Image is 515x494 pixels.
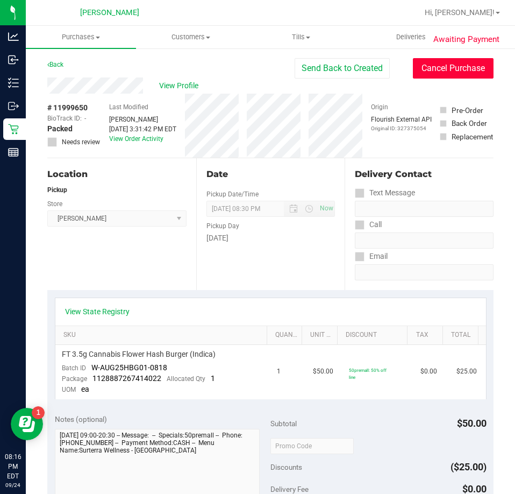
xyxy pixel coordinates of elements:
div: Pre-Order [452,105,483,116]
span: Hi, [PERSON_NAME]! [425,8,495,17]
span: Purchases [26,32,136,42]
div: [PERSON_NAME] [109,115,176,124]
input: Promo Code [270,438,354,454]
span: $50.00 [313,366,333,377]
label: Email [355,249,388,264]
inline-svg: Retail [8,124,19,135]
inline-svg: Inbound [8,54,19,65]
a: Back [47,61,63,68]
span: $0.00 [420,366,437,377]
span: FT 3.5g Cannabis Flower Hash Burger (Indica) [62,349,216,359]
a: SKU [63,331,262,340]
div: Location [47,168,187,181]
label: Text Message [355,185,415,201]
div: [DATE] [206,232,335,244]
span: Subtotal [270,419,297,428]
a: Tax [416,331,439,340]
span: BioTrack ID: [47,114,82,123]
a: Total [451,331,474,340]
div: Replacement [452,131,493,142]
p: 08:16 PM EDT [5,452,21,481]
span: Awaiting Payment [433,33,499,46]
span: $50.00 [457,418,487,429]
span: 1 [277,366,281,377]
span: Deliveries [382,32,440,42]
span: 50premall: 50% off line [349,368,387,380]
button: Send Back to Created [295,58,390,79]
div: Back Order [452,118,487,129]
label: Last Modified [109,102,148,112]
span: Delivery Fee [270,485,309,493]
span: - [84,114,86,123]
span: Allocated Qty [167,375,205,383]
div: Date [206,168,335,181]
iframe: Resource center [11,408,43,440]
label: Origin [371,102,388,112]
span: 1 [211,374,215,383]
span: W-AUG25HBG01-0818 [91,363,167,372]
a: Customers [136,26,246,48]
inline-svg: Inventory [8,77,19,88]
span: Packed [47,123,73,135]
span: Package [62,375,87,383]
iframe: Resource center unread badge [32,406,45,419]
div: Flourish External API [371,115,432,132]
span: ($25.00) [450,461,487,472]
span: Batch ID [62,364,86,372]
label: Call [355,217,382,232]
a: View State Registry [65,306,130,317]
p: Original ID: 327375054 [371,124,432,132]
a: Quantity [275,331,298,340]
strong: Pickup [47,186,67,194]
span: $25.00 [456,366,477,377]
span: View Profile [159,80,202,91]
div: Delivery Contact [355,168,493,181]
a: Discount [346,331,403,340]
a: Tills [246,26,356,48]
label: Pickup Day [206,221,239,231]
a: View Order Activity [109,135,163,143]
div: [DATE] 3:31:42 PM EDT [109,124,176,134]
span: Needs review [62,137,100,147]
label: Pickup Date/Time [206,189,259,199]
span: 1128887267414022 [92,374,161,383]
a: Deliveries [356,26,466,48]
p: 09/24 [5,481,21,489]
button: Cancel Purchase [413,58,493,79]
span: [PERSON_NAME] [80,8,139,17]
span: Tills [247,32,356,42]
span: # 11999650 [47,102,88,114]
inline-svg: Outbound [8,101,19,111]
inline-svg: Reports [8,147,19,158]
label: Store [47,199,62,209]
input: Format: (999) 999-9999 [355,232,493,249]
input: Format: (999) 999-9999 [355,201,493,217]
span: UOM [62,386,76,393]
inline-svg: Analytics [8,31,19,42]
span: Customers [137,32,246,42]
span: ea [81,385,89,393]
span: Notes (optional) [55,415,107,424]
a: Purchases [26,26,136,48]
a: Unit Price [310,331,333,340]
span: Discounts [270,457,302,477]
